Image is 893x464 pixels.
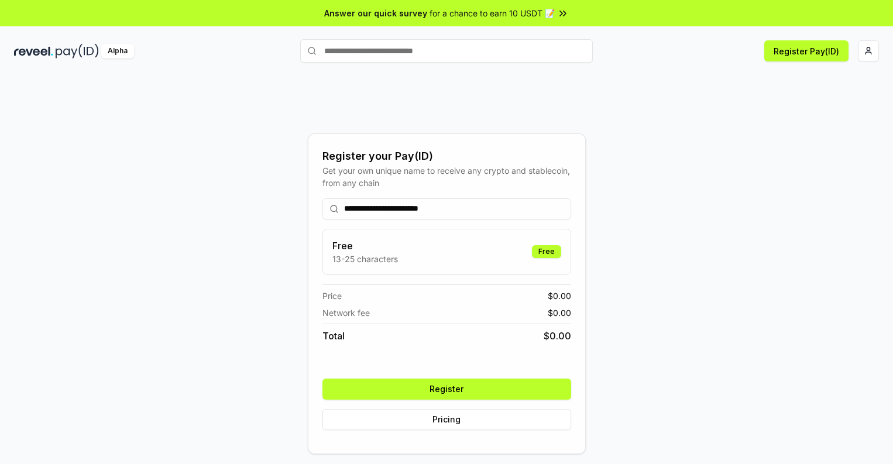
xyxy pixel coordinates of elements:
[322,148,571,164] div: Register your Pay(ID)
[322,379,571,400] button: Register
[56,44,99,59] img: pay_id
[764,40,849,61] button: Register Pay(ID)
[14,44,53,59] img: reveel_dark
[322,409,571,430] button: Pricing
[548,307,571,319] span: $ 0.00
[101,44,134,59] div: Alpha
[532,245,561,258] div: Free
[322,329,345,343] span: Total
[324,7,427,19] span: Answer our quick survey
[332,239,398,253] h3: Free
[322,307,370,319] span: Network fee
[322,164,571,189] div: Get your own unique name to receive any crypto and stablecoin, from any chain
[548,290,571,302] span: $ 0.00
[332,253,398,265] p: 13-25 characters
[544,329,571,343] span: $ 0.00
[322,290,342,302] span: Price
[430,7,555,19] span: for a chance to earn 10 USDT 📝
